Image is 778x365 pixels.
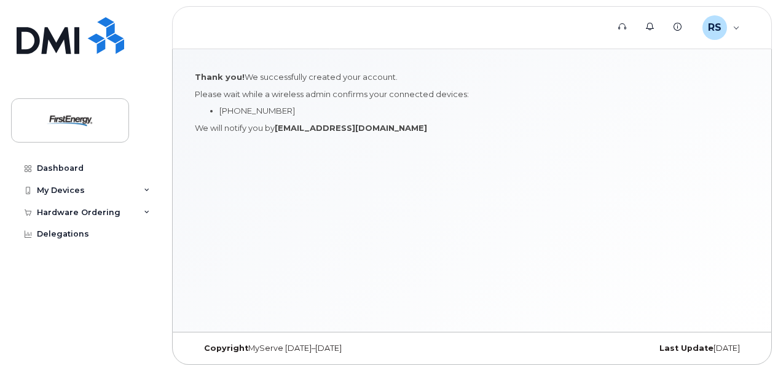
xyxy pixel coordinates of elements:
p: We successfully created your account. [195,71,749,83]
strong: Last Update [659,343,713,353]
li: [PHONE_NUMBER] [219,105,749,117]
strong: Thank you! [195,72,245,82]
p: We will notify you by [195,122,749,134]
strong: [EMAIL_ADDRESS][DOMAIN_NAME] [275,123,427,133]
strong: Copyright [204,343,248,353]
p: Please wait while a wireless admin confirms your connected devices: [195,88,749,100]
div: MyServe [DATE]–[DATE] [195,343,380,353]
div: [DATE] [564,343,749,353]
